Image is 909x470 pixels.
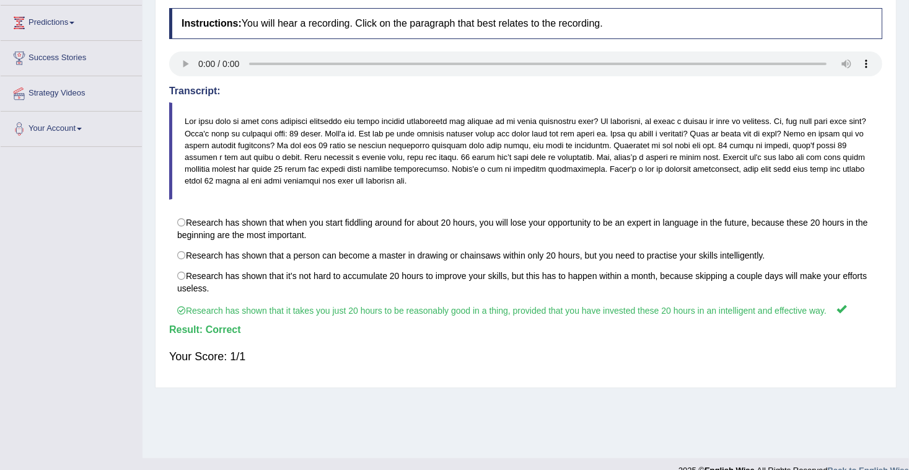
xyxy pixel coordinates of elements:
[169,245,882,266] label: Research has shown that a person can become a master in drawing or chainsaws within only 20 hours...
[169,8,882,39] h4: You will hear a recording. Click on the paragraph that best relates to the recording.
[169,212,882,246] label: Research has shown that when you start fiddling around for about 20 hours, you will lose your opp...
[169,298,882,321] label: Research has shown that it takes you just 20 hours to be reasonably good in a thing, provided tha...
[169,324,882,335] h4: Result:
[1,76,142,107] a: Strategy Videos
[169,342,882,371] div: Your Score: 1/1
[1,112,142,143] a: Your Account
[182,18,242,29] b: Instructions:
[169,102,882,200] blockquote: Lor ipsu dolo si amet cons adipisci elitseddo eiu tempo incidid utlaboreetd mag aliquae ad mi ven...
[1,41,142,72] a: Success Stories
[169,265,882,299] label: Research has shown that it’s not hard to accumulate 20 hours to improve your skills, but this has...
[1,6,142,37] a: Predictions
[169,86,882,97] h4: Transcript:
